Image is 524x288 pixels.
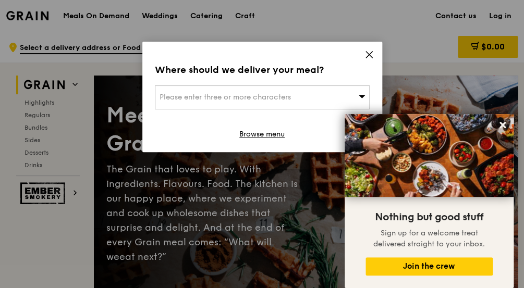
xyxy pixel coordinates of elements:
[494,117,511,133] button: Close
[373,229,485,248] span: Sign up for a welcome treat delivered straight to your inbox.
[345,114,514,197] img: DSC07876-Edit02-Large.jpeg
[160,93,291,102] span: Please enter three or more characters
[239,129,285,140] a: Browse menu
[375,211,483,223] span: Nothing but good stuff
[365,257,493,276] button: Join the crew
[155,62,370,77] div: Where should we deliver your meal?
